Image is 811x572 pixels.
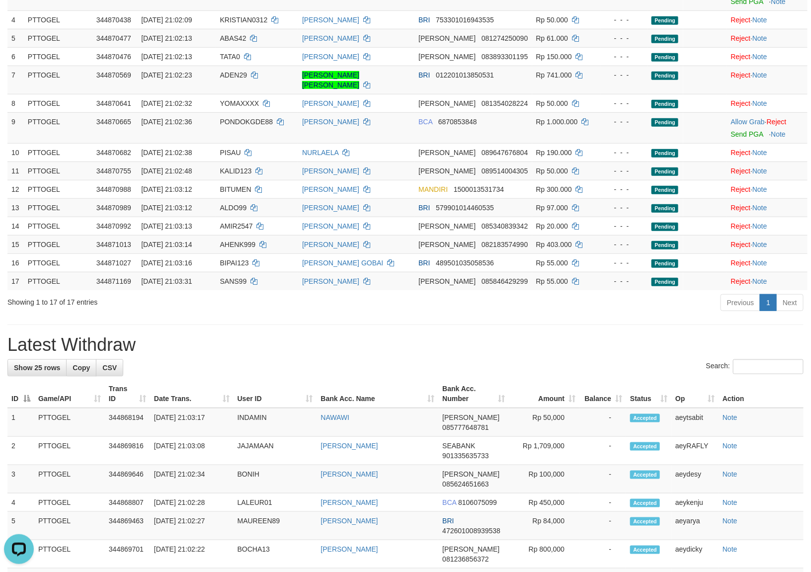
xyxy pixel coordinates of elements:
[105,493,150,512] td: 344868807
[752,71,767,79] a: Note
[671,437,719,465] td: aeyRAFLY
[752,204,767,212] a: Note
[579,540,626,569] td: -
[34,380,105,408] th: Game/API: activate to sort column ascending
[605,33,644,43] div: - - -
[418,167,476,175] span: [PERSON_NAME]
[630,414,660,422] span: Accepted
[150,437,234,465] td: [DATE] 21:03:08
[220,167,252,175] span: KALID123
[105,540,150,569] td: 344869701
[96,167,131,175] span: 344870755
[302,34,359,42] a: [PERSON_NAME]
[302,118,359,126] a: [PERSON_NAME]
[7,493,34,512] td: 4
[536,71,572,79] span: Rp 741.000
[776,294,804,311] a: Next
[7,47,24,66] td: 6
[24,29,92,47] td: PTTOGEL
[626,380,671,408] th: Status: activate to sort column ascending
[7,512,34,540] td: 5
[727,180,808,198] td: ·
[771,130,786,138] a: Note
[150,465,234,493] td: [DATE] 21:02:34
[7,359,67,376] a: Show 25 rows
[442,452,488,460] span: Copy 901335635733 to clipboard
[234,380,317,408] th: User ID: activate to sort column ascending
[605,203,644,213] div: - - -
[418,259,430,267] span: BRI
[438,118,477,126] span: Copy 6870853848 to clipboard
[302,241,359,248] a: [PERSON_NAME]
[317,380,439,408] th: Bank Acc. Name: activate to sort column ascending
[651,118,678,127] span: Pending
[96,99,131,107] span: 344870641
[7,66,24,94] td: 7
[96,185,131,193] span: 344870988
[302,16,359,24] a: [PERSON_NAME]
[723,498,737,506] a: Note
[96,259,131,267] span: 344871027
[7,10,24,29] td: 4
[302,167,359,175] a: [PERSON_NAME]
[418,34,476,42] span: [PERSON_NAME]
[24,10,92,29] td: PTTOGEL
[141,222,192,230] span: [DATE] 21:03:13
[731,71,751,79] a: Reject
[731,167,751,175] a: Reject
[24,272,92,290] td: PTTOGEL
[150,380,234,408] th: Date Trans.: activate to sort column ascending
[630,517,660,526] span: Accepted
[509,540,579,569] td: Rp 800,000
[605,70,644,80] div: - - -
[536,118,578,126] span: Rp 1.000.000
[482,34,528,42] span: Copy 081274250090 to clipboard
[105,465,150,493] td: 344869646
[7,29,24,47] td: 5
[727,143,808,162] td: ·
[727,272,808,290] td: ·
[458,498,497,506] span: Copy 8106075099 to clipboard
[302,204,359,212] a: [PERSON_NAME]
[509,408,579,437] td: Rp 50,000
[302,71,359,89] a: [PERSON_NAME] [PERSON_NAME]
[509,512,579,540] td: Rp 84,000
[234,437,317,465] td: JAJAMAAN
[302,99,359,107] a: [PERSON_NAME]
[651,53,678,62] span: Pending
[442,527,500,535] span: Copy 472601008939538 to clipboard
[302,185,359,193] a: [PERSON_NAME]
[141,277,192,285] span: [DATE] 21:03:31
[536,149,572,157] span: Rp 190.000
[34,512,105,540] td: PTTOGEL
[24,217,92,235] td: PTTOGEL
[7,293,330,307] div: Showing 1 to 17 of 17 entries
[7,235,24,253] td: 15
[482,222,528,230] span: Copy 085340839342 to clipboard
[34,493,105,512] td: PTTOGEL
[418,241,476,248] span: [PERSON_NAME]
[605,98,644,108] div: - - -
[96,204,131,212] span: 344870989
[752,241,767,248] a: Note
[752,259,767,267] a: Note
[671,493,719,512] td: aeykenju
[630,499,660,507] span: Accepted
[605,184,644,194] div: - - -
[442,470,499,478] span: [PERSON_NAME]
[727,162,808,180] td: ·
[436,204,494,212] span: Copy 579901014460535 to clipboard
[141,259,192,267] span: [DATE] 21:03:16
[7,465,34,493] td: 3
[7,217,24,235] td: 14
[234,408,317,437] td: INDAMIN
[605,276,644,286] div: - - -
[105,380,150,408] th: Trans ID: activate to sort column ascending
[731,204,751,212] a: Reject
[7,143,24,162] td: 10
[418,277,476,285] span: [PERSON_NAME]
[579,465,626,493] td: -
[321,470,378,478] a: [PERSON_NAME]
[752,167,767,175] a: Note
[651,278,678,286] span: Pending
